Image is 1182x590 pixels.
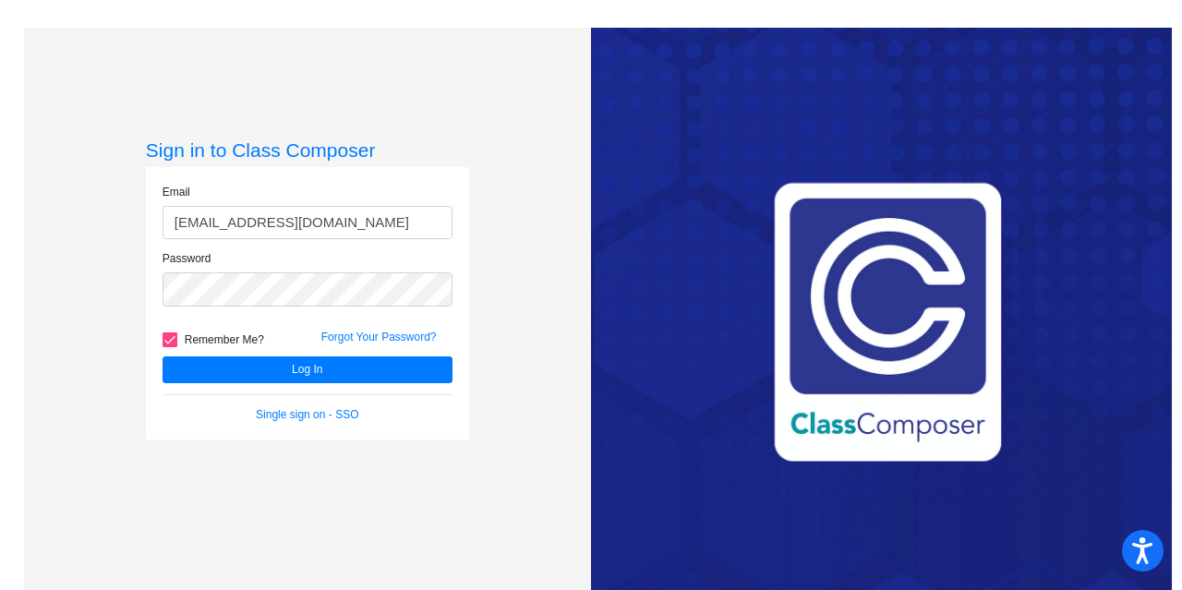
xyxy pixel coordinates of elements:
[146,138,469,162] h3: Sign in to Class Composer
[163,184,190,200] label: Email
[163,356,452,383] button: Log In
[321,331,437,343] a: Forgot Your Password?
[163,250,211,267] label: Password
[256,408,358,421] a: Single sign on - SSO
[185,329,264,351] span: Remember Me?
